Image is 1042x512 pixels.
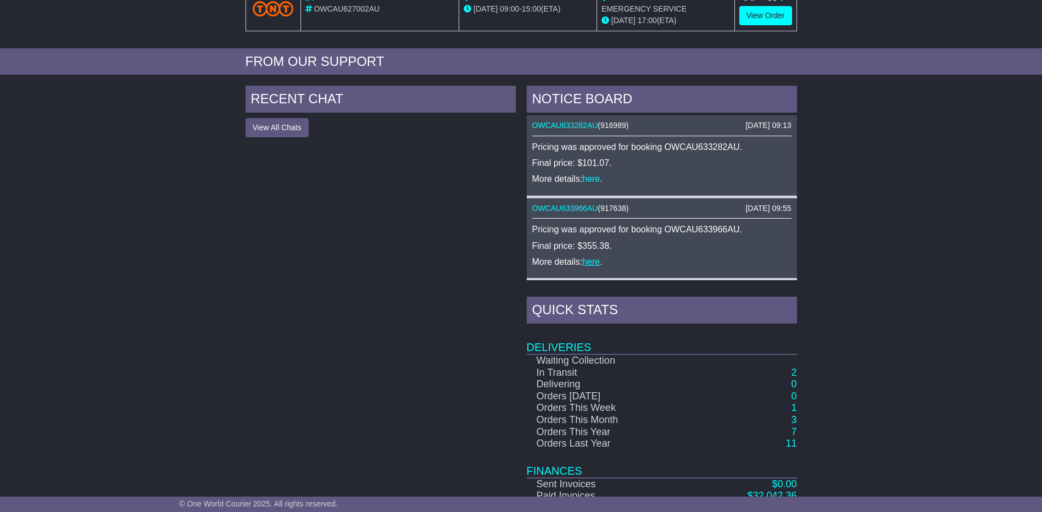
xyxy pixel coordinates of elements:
div: - (ETA) [464,3,592,15]
span: 0.00 [777,478,796,489]
p: Final price: $101.07. [532,158,792,168]
td: In Transit [527,367,690,379]
td: Sent Invoices [527,478,690,491]
a: $32,042.36 [747,490,796,501]
td: Finances [527,450,797,478]
td: Orders [DATE] [527,391,690,403]
td: Orders This Month [527,414,690,426]
a: 0 [791,379,796,389]
button: View All Chats [246,118,309,137]
td: Orders Last Year [527,438,690,450]
img: TNT_Domestic.png [253,1,294,16]
a: OWCAU633966AU [532,204,598,213]
a: $0.00 [772,478,796,489]
span: 917638 [600,204,626,213]
span: 32,042.36 [753,490,796,501]
td: Waiting Collection [527,354,690,367]
div: (ETA) [601,15,730,26]
div: Quick Stats [527,297,797,326]
span: © One World Courier 2025. All rights reserved. [179,499,338,508]
a: OWCAU633282AU [532,121,598,130]
span: OWCAU627002AU [314,4,380,13]
a: 7 [791,426,796,437]
div: NOTICE BOARD [527,86,797,115]
div: [DATE] 09:13 [745,121,791,130]
span: 916989 [600,121,626,130]
div: [DATE] 09:55 [745,204,791,213]
div: ( ) [532,121,792,130]
span: [DATE] [611,16,636,25]
div: FROM OUR SUPPORT [246,54,797,70]
td: Orders This Week [527,402,690,414]
div: ( ) [532,204,792,213]
a: 3 [791,414,796,425]
p: More details: . [532,174,792,184]
td: Paid Invoices [527,490,690,502]
a: 2 [791,367,796,378]
a: 0 [791,391,796,402]
p: Pricing was approved for booking OWCAU633282AU. [532,142,792,152]
p: More details: . [532,257,792,267]
a: 11 [785,438,796,449]
td: Deliveries [527,326,797,354]
span: 09:00 [500,4,519,13]
span: 15:00 [522,4,541,13]
td: Orders This Year [527,426,690,438]
p: Pricing was approved for booking OWCAU633966AU. [532,224,792,235]
span: 17:00 [638,16,657,25]
p: Final price: $355.38. [532,241,792,251]
td: Delivering [527,379,690,391]
div: RECENT CHAT [246,86,516,115]
a: here [582,257,600,266]
span: [DATE] [473,4,498,13]
a: 1 [791,402,796,413]
a: View Order [739,6,792,25]
a: here [582,174,600,183]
